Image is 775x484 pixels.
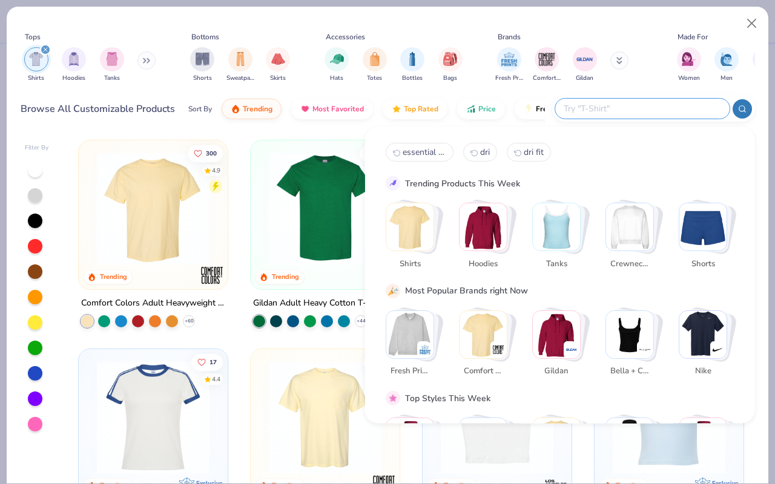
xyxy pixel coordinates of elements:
span: Men [721,74,733,83]
button: Stack Card Button Fresh Prints [386,310,441,382]
img: Hoodies Image [67,52,81,66]
div: filter for Hats [325,47,349,83]
span: Trending [243,104,272,114]
span: Fresh Prints Flash [536,104,598,114]
button: Stack Card Button Nike [679,310,734,382]
img: Gildan Image [576,50,594,68]
div: Gildan Adult Heavy Cotton T-Shirt [253,296,384,311]
img: Totes Image [368,52,381,66]
span: Tanks [104,74,120,83]
div: Browse All Customizable Products [21,102,175,116]
span: Hoodies [463,258,503,270]
img: Bags Image [443,52,457,66]
img: Comfort Colors logo [200,263,224,287]
span: Women [678,74,700,83]
img: Shirts [386,203,434,250]
img: Casual [679,418,727,465]
img: Nike [712,343,724,355]
button: Stack Card Button Shorts [679,203,734,275]
div: filter for Sweatpants [226,47,254,83]
span: Nike [683,365,722,378]
img: Fresh Prints [386,310,434,358]
div: Filter By [25,143,49,152]
img: db319196-8705-402d-8b46-62aaa07ed94f [263,152,387,265]
button: filter button [226,47,254,83]
img: Crewnecks [606,203,653,250]
img: trending.gif [231,104,240,114]
img: Comfort Colors Image [538,50,556,68]
button: dri 1 [463,143,497,162]
img: party_popper.gif [387,285,398,296]
span: Bags [443,74,457,83]
img: Hoodies [460,203,507,250]
button: filter button [714,47,739,83]
button: Most Favorited [291,99,373,119]
img: Women Image [682,52,696,66]
div: Comfort Colors Adult Heavyweight T-Shirt [81,296,225,311]
button: filter button [495,47,523,83]
span: Gildan [536,365,576,378]
div: Brands [498,31,521,42]
div: filter for Bags [438,47,463,83]
div: Top Styles This Week [405,391,490,404]
span: Sweatpants [226,74,254,83]
button: Stack Card Button Comfort Colors [459,310,515,382]
img: Comfort Colors [460,310,507,358]
img: Classic [386,418,434,465]
button: Price [457,99,505,119]
button: Stack Card Button Tanks [532,203,588,275]
div: 4.9 [213,166,221,175]
button: Fresh Prints Flash [515,99,655,119]
img: Shorts [679,203,727,250]
img: Gildan [533,310,580,358]
div: filter for Women [677,47,701,83]
span: 300 [206,150,217,156]
span: Gildan [576,74,593,83]
button: filter button [24,47,48,83]
img: Bella + Canvas [606,310,653,358]
div: filter for Totes [363,47,387,83]
button: Stack Card Button Shirts [386,203,441,275]
img: Hats Image [330,52,344,66]
span: Most Favorited [312,104,364,114]
div: filter for Bottles [400,47,424,83]
span: 17 [210,359,217,365]
button: Close [740,12,763,35]
span: dri fit [524,146,544,158]
img: Fresh Prints [419,343,431,355]
span: Comfort Colors [533,74,561,83]
input: Try "T-Shirt" [562,102,721,116]
img: Fresh Prints Image [500,50,518,68]
img: Nike [679,310,727,358]
div: filter for Comfort Colors [533,47,561,83]
div: Made For [678,31,708,42]
img: Tanks Image [105,52,119,66]
button: Like [363,353,395,370]
div: Most Popular Brands right Now [405,284,528,297]
span: essential performance blend [403,146,446,158]
div: filter for Hoodies [62,47,86,83]
img: dcfe7741-dfbe-4acc-ad9a-3b0f92b71621 [607,361,731,474]
img: Shirts Image [29,52,43,66]
img: 284e3bdb-833f-4f21-a3b0-720291adcbd9 [263,361,387,474]
span: Comfort Colors [463,365,503,378]
span: Tanks [536,258,576,270]
span: Totes [367,74,382,83]
button: filter button [573,47,597,83]
span: Fresh Prints [495,74,523,83]
button: filter button [677,47,701,83]
div: filter for Fresh Prints [495,47,523,83]
img: b0603986-75a5-419a-97bc-283c66fe3a23 [435,361,559,474]
div: filter for Tanks [100,47,124,83]
button: filter button [100,47,124,83]
img: Tanks [533,203,580,250]
span: Crewnecks [610,258,649,270]
span: Hats [330,74,343,83]
img: Sportswear [460,418,507,465]
button: Like [192,353,223,370]
div: filter for Gildan [573,47,597,83]
img: Bella + Canvas [639,343,651,355]
button: Stack Card Button Gildan [532,310,588,382]
div: filter for Shirts [24,47,48,83]
button: filter button [533,47,561,83]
